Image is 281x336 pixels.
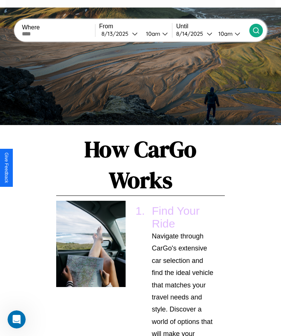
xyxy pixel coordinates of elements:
button: 10am [140,30,172,38]
div: 10am [142,30,162,37]
button: 8/13/2025 [99,30,140,38]
div: 8 / 14 / 2025 [176,30,207,37]
div: Give Feedback [4,153,9,183]
button: 10am [212,30,249,38]
h1: How CarGo Works [56,134,225,196]
iframe: Intercom live chat [8,310,26,328]
label: From [99,23,172,30]
label: Where [22,24,95,31]
div: 10am [215,30,235,37]
label: Until [176,23,249,30]
div: 8 / 13 / 2025 [101,30,132,37]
